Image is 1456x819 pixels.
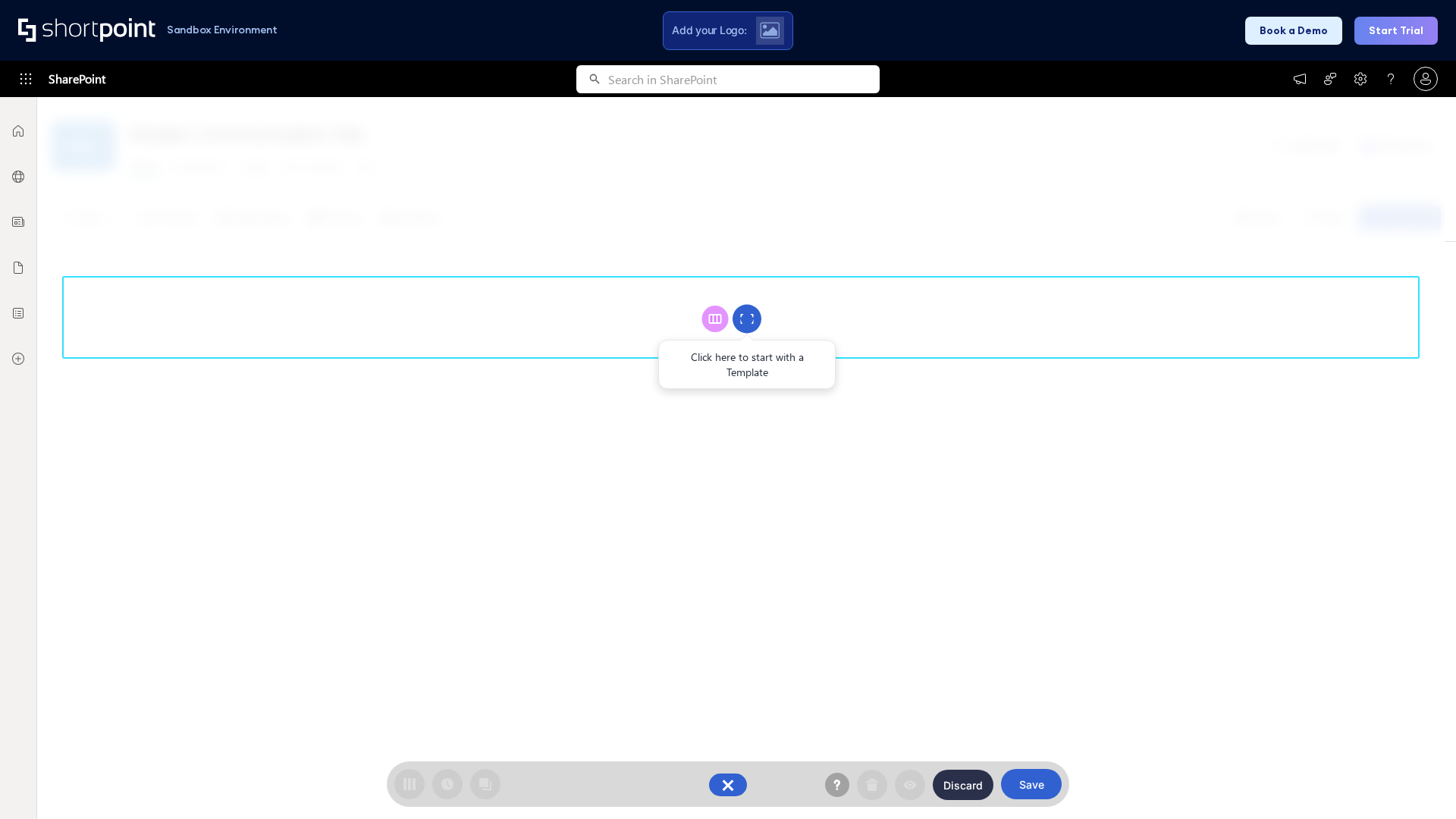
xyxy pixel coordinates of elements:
[167,26,278,34] h1: Sandbox Environment
[1380,746,1456,819] iframe: Chat Widget
[608,65,880,93] input: Search in SharePoint
[933,770,993,800] button: Discard
[672,24,746,37] span: Add your Logo:
[1245,17,1342,45] button: Book a Demo
[1354,17,1438,45] button: Start Trial
[49,61,105,97] span: SharePoint
[760,22,780,39] img: Upload logo
[1001,769,1062,799] button: Save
